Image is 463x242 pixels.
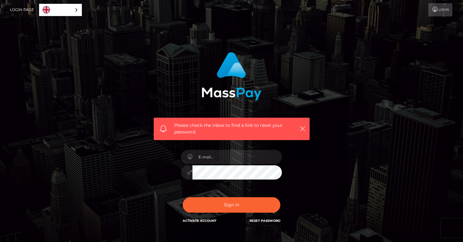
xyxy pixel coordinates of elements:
[202,52,261,100] img: MassPay Login
[39,4,82,16] aside: Language selected: English
[174,122,289,135] span: Please check the inbox to find a link to reset your password.
[39,4,82,16] a: English
[192,150,282,164] input: E-mail...
[428,3,452,16] a: Login
[39,4,82,16] div: Language
[10,3,34,16] a: Login Page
